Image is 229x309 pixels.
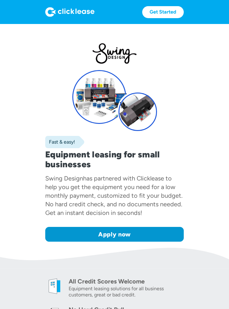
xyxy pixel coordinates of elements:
[45,175,183,216] div: has partnered with Clicklease to help you get the equipment you need for a low monthly payment, c...
[45,149,184,169] h1: Equipment leasing for small businesses
[69,286,184,298] div: Equipment leasing solutions for all business customers, great or bad credit.
[45,7,94,17] img: Logo
[142,6,184,18] a: Get Started
[45,227,184,242] a: Apply now
[45,175,83,182] div: Swing Design
[45,139,75,145] div: Fast & easy!
[69,277,184,286] div: All Credit Scores Welcome
[45,277,64,295] img: welcome icon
